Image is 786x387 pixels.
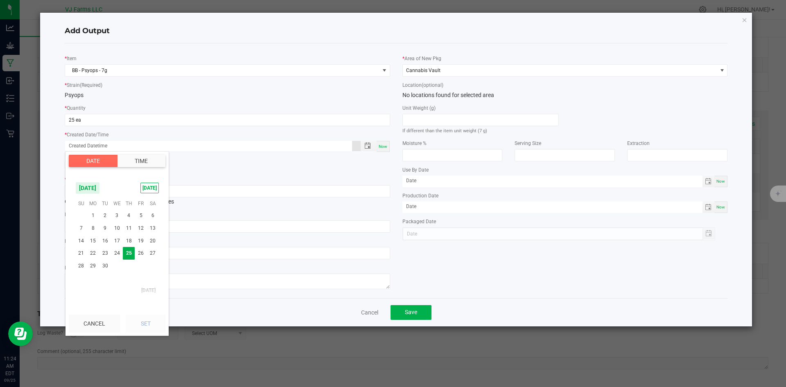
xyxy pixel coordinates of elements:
td: Sunday, September 7, 2025 [75,222,87,235]
span: 6 [147,209,159,222]
span: 18 [123,235,135,247]
label: Production Batch [65,160,221,169]
th: Tu [99,197,111,210]
label: Created Date/Time [67,131,108,138]
td: Friday, September 26, 2025 [135,247,147,260]
span: Toggle calendar [702,201,714,213]
span: 15 [87,235,99,247]
span: Toggle popup [361,141,377,151]
td: Monday, September 1, 2025 [87,209,99,222]
span: (optional) [422,82,443,88]
span: 28 [75,260,87,272]
div: Common Lot Number from Input Packages [65,185,390,206]
span: 9 [99,222,111,235]
label: Use By Date [402,166,429,174]
span: 24 [111,247,123,260]
td: Wednesday, September 24, 2025 [111,247,123,260]
label: Production Date [402,192,438,199]
input: Created Datetime [65,141,352,151]
label: Release Notes/Ref Field 3 [65,264,121,272]
label: Ref Field 1 [65,211,88,218]
span: 16 [99,235,111,247]
label: Extraction [627,140,650,147]
span: 12 [135,222,147,235]
span: 13 [147,222,159,235]
span: 14 [75,235,87,247]
span: 29 [87,260,99,272]
span: Now [379,144,387,149]
span: 4 [123,209,135,222]
span: 19 [135,235,147,247]
button: Time tab [117,155,165,167]
th: Th [123,197,135,210]
th: Fr [135,197,147,210]
td: Saturday, September 13, 2025 [147,222,159,235]
span: 2 [99,209,111,222]
th: We [111,197,123,210]
td: Thursday, September 25, 2025 [123,247,135,260]
td: Tuesday, September 9, 2025 [99,222,111,235]
td: Friday, September 5, 2025 [135,209,147,222]
span: 8 [87,222,99,235]
iframe: Resource center [8,321,33,346]
td: Tuesday, September 2, 2025 [99,209,111,222]
td: Monday, September 15, 2025 [87,235,99,247]
span: 3 [111,209,123,222]
td: Saturday, September 6, 2025 [147,209,159,222]
span: 30 [99,260,111,272]
label: Packaged Date [402,218,436,225]
span: 21 [75,247,87,260]
td: Tuesday, September 16, 2025 [99,235,111,247]
td: Tuesday, September 23, 2025 [99,247,111,260]
label: Strain [67,81,102,89]
td: Monday, September 29, 2025 [87,260,99,272]
label: Ref Field 2 [65,238,88,245]
td: Sunday, September 14, 2025 [75,235,87,247]
label: Moisture % [402,140,427,147]
button: Date tab [69,155,117,167]
label: Unit Weight (g) [402,104,436,112]
td: Monday, September 22, 2025 [87,247,99,260]
span: Now [716,205,725,209]
span: Psyops [65,92,84,98]
span: 5 [135,209,147,222]
td: Friday, September 19, 2025 [135,235,147,247]
span: 26 [135,247,147,260]
small: If different than the item unit weight (7 g) [402,128,487,134]
span: 1 [87,209,99,222]
td: Sunday, September 28, 2025 [75,260,87,272]
input: Date [402,201,703,212]
span: 22 [87,247,99,260]
label: Serving Size [515,140,541,147]
span: 27 [147,247,159,260]
span: (Required) [80,82,102,88]
span: No locations found for selected area [402,92,494,98]
label: Area of New Pkg [404,55,441,62]
td: Saturday, September 20, 2025 [147,235,159,247]
span: Cannabis Vault [406,68,440,73]
span: 23 [99,247,111,260]
span: 7 [75,222,87,235]
span: 17 [111,235,123,247]
td: Saturday, September 27, 2025 [147,247,159,260]
td: Thursday, September 18, 2025 [123,235,135,247]
th: Mo [87,197,99,210]
td: Friday, September 12, 2025 [135,222,147,235]
th: Sa [147,197,159,210]
button: Cancel [69,315,120,333]
td: Thursday, September 4, 2025 [123,209,135,222]
input: Date [402,176,703,186]
td: Wednesday, September 10, 2025 [111,222,123,235]
td: Wednesday, September 17, 2025 [111,235,123,247]
span: Save [405,309,417,315]
th: Su [75,197,87,210]
th: [DATE] [75,284,159,296]
a: Cancel [361,308,378,317]
span: 11 [123,222,135,235]
td: Tuesday, September 30, 2025 [99,260,111,272]
span: Toggle calendar [702,176,714,187]
span: BB - Psyops - 7g [65,65,379,76]
td: Wednesday, September 3, 2025 [111,209,123,222]
span: 20 [147,235,159,247]
span: [DATE] [140,183,159,193]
